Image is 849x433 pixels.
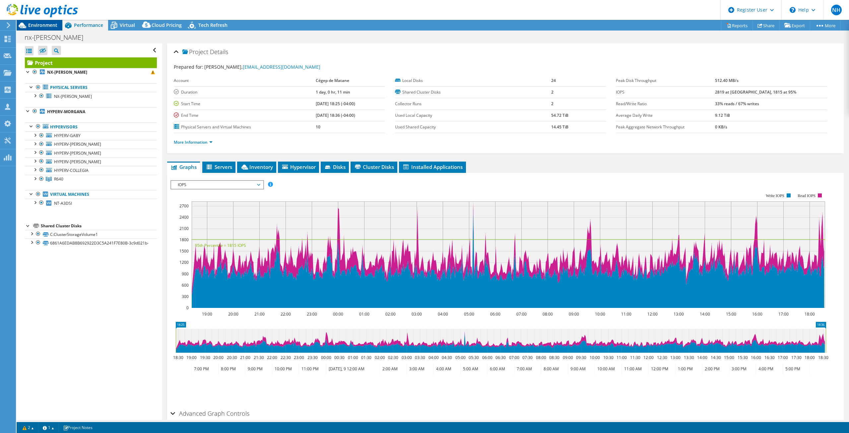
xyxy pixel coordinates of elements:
label: Start Time [174,101,315,107]
b: [DATE] 18:25 (-04:00) [316,101,355,107]
text: 02:00 [375,355,385,360]
span: HYPERV-[PERSON_NAME] [54,150,101,156]
text: 11:00 [621,311,631,317]
text: 23:30 [307,355,318,360]
text: 16:00 [752,311,762,317]
label: Used Shared Capacity [395,124,551,130]
text: 2700 [179,203,189,209]
text: 05:00 [464,311,474,317]
span: Inventory [240,164,273,170]
span: NT-A3DSI [54,200,72,206]
a: Physical Servers [25,83,157,92]
text: 06:00 [490,311,500,317]
label: IOPS [616,89,715,96]
svg: \n [790,7,796,13]
text: 08:30 [549,355,559,360]
a: More Information [174,139,213,145]
span: Performance [74,22,103,28]
a: 2 [18,423,38,432]
a: Project [25,57,157,68]
h1: nx-[PERSON_NAME] [22,34,94,41]
text: 10:30 [603,355,614,360]
b: 10 [316,124,320,130]
text: 09:00 [563,355,573,360]
text: 22:00 [267,355,277,360]
text: 07:00 [516,311,527,317]
text: 23:00 [307,311,317,317]
text: Write IOPS [766,193,784,198]
text: 14:00 [697,355,707,360]
label: Peak Aggregate Network Throughput [616,124,715,130]
text: 13:30 [684,355,694,360]
b: 24 [551,78,556,83]
text: 06:30 [495,355,506,360]
a: HYPERV-GABY [25,131,157,140]
a: Export [779,20,810,31]
text: 04:00 [428,355,439,360]
span: HYPERV-GABY [54,133,81,138]
span: HYPERV-[PERSON_NAME] [54,159,101,165]
a: R640 [25,175,157,183]
label: Collector Runs [395,101,551,107]
text: 09:00 [569,311,579,317]
a: Reports [721,20,753,31]
text: 02:30 [388,355,398,360]
text: 15:00 [724,355,734,360]
text: 95th Percentile = 1815 IOPS [195,243,246,248]
text: 11:00 [617,355,627,360]
text: 20:00 [213,355,224,360]
text: 04:00 [438,311,448,317]
b: [DATE] 18:36 (-04:00) [316,112,355,118]
text: 08:00 [543,311,553,317]
label: Peak Disk Throughput [616,77,715,84]
text: 18:30 [173,355,183,360]
text: 2100 [179,226,189,231]
span: [PERSON_NAME], [204,64,320,70]
text: 16:00 [751,355,761,360]
text: 09:30 [576,355,586,360]
a: HYPERV-[PERSON_NAME] [25,140,157,149]
a: NX-[PERSON_NAME] [25,68,157,77]
text: 03:00 [412,311,422,317]
span: R640 [54,176,63,182]
label: Account [174,77,315,84]
text: 17:00 [778,311,789,317]
text: 17:30 [791,355,802,360]
text: 15:30 [738,355,748,360]
text: 05:00 [455,355,466,360]
b: NX-[PERSON_NAME] [47,69,87,75]
a: 1 [38,423,59,432]
a: NX-[PERSON_NAME] [25,92,157,101]
label: Read/Write Ratio [616,101,715,107]
span: HYPERV-COLLEGIA [54,168,89,173]
text: 14:30 [711,355,721,360]
text: 03:30 [415,355,425,360]
text: 02:00 [385,311,396,317]
text: 05:30 [469,355,479,360]
text: 12:30 [657,355,667,360]
span: NX-[PERSON_NAME] [54,94,92,99]
text: 00:00 [333,311,343,317]
text: 300 [182,294,189,299]
text: 00:00 [321,355,331,360]
text: 19:30 [200,355,210,360]
b: 2819 at [GEOGRAPHIC_DATA], 1815 at 95% [715,89,796,95]
a: HYPERV-[PERSON_NAME] [25,157,157,166]
text: 18:00 [805,311,815,317]
text: 11:30 [630,355,640,360]
a: HYPERV-COLLEGIA [25,166,157,175]
text: 22:30 [281,355,291,360]
text: 1500 [179,248,189,254]
text: 06:00 [482,355,492,360]
text: 18:30 [818,355,828,360]
span: IOPS [174,181,260,189]
text: 1200 [179,259,189,265]
text: 10:00 [595,311,605,317]
a: Project Notes [58,423,97,432]
text: 900 [182,271,189,277]
label: End Time [174,112,315,119]
a: Hypervisors [25,122,157,131]
a: More [810,20,841,31]
a: NT-A3DSI [25,199,157,207]
b: 0 KB/s [715,124,727,130]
